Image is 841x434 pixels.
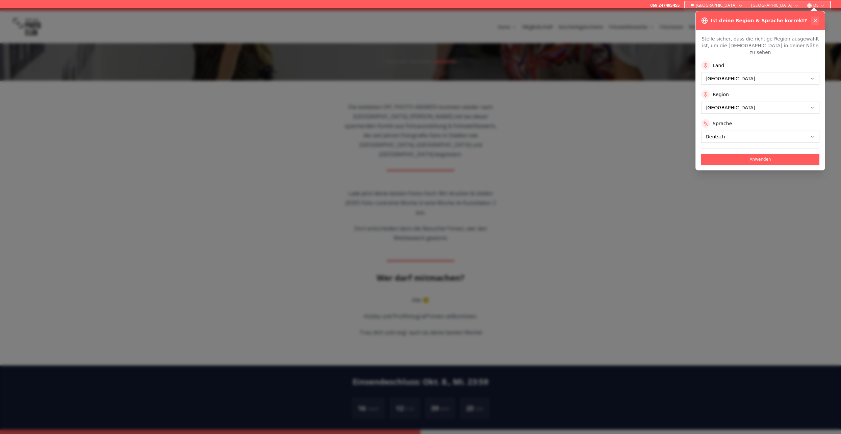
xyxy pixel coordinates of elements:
button: DE [804,1,827,9]
label: Land [713,62,724,69]
h3: Ist deine Region & Sprache korrekt? [711,17,807,24]
button: [GEOGRAPHIC_DATA] [688,1,746,9]
a: 069 247495455 [650,3,680,8]
p: Stelle sicher, dass die richtige Region ausgewählt ist, um die [DEMOGRAPHIC_DATA] in deiner Nähe ... [701,35,819,56]
label: Region [713,91,729,98]
button: Anwenden [701,154,819,165]
label: Sprache [713,120,732,127]
button: [GEOGRAPHIC_DATA] [748,1,801,9]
